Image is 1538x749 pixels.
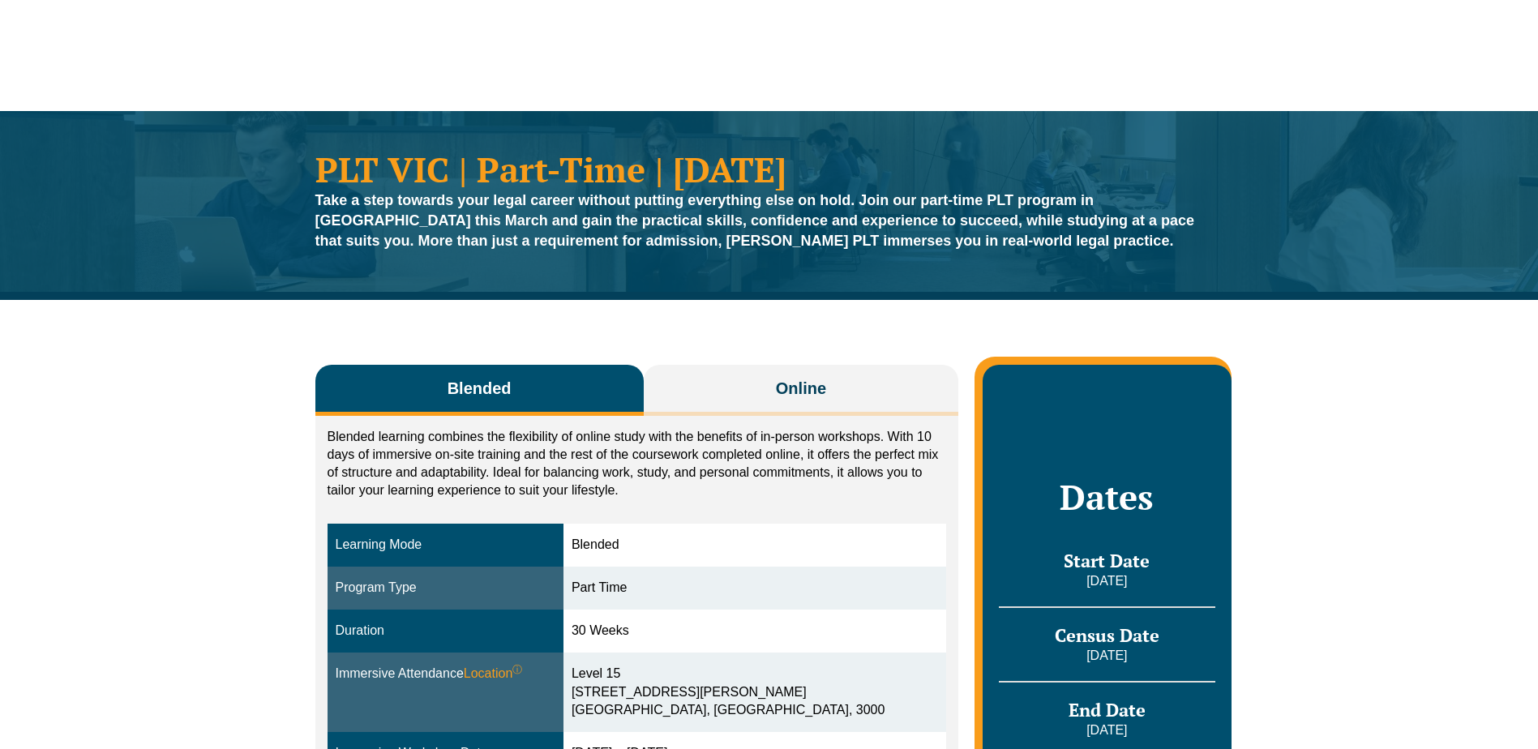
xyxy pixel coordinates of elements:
[572,665,938,721] div: Level 15 [STREET_ADDRESS][PERSON_NAME] [GEOGRAPHIC_DATA], [GEOGRAPHIC_DATA], 3000
[336,665,555,683] div: Immersive Attendance
[448,377,512,400] span: Blended
[999,572,1215,590] p: [DATE]
[336,622,555,640] div: Duration
[464,665,523,683] span: Location
[512,664,522,675] sup: ⓘ
[1055,623,1159,647] span: Census Date
[572,622,938,640] div: 30 Weeks
[572,579,938,597] div: Part Time
[999,721,1215,739] p: [DATE]
[328,428,947,499] p: Blended learning combines the flexibility of online study with the benefits of in-person workshop...
[336,579,555,597] div: Program Type
[999,647,1215,665] p: [DATE]
[1069,698,1146,721] span: End Date
[572,536,938,554] div: Blended
[315,192,1195,249] strong: Take a step towards your legal career without putting everything else on hold. Join our part-time...
[999,477,1215,517] h2: Dates
[315,152,1223,186] h1: PLT VIC | Part-Time | [DATE]
[336,536,555,554] div: Learning Mode
[776,377,826,400] span: Online
[1064,549,1150,572] span: Start Date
